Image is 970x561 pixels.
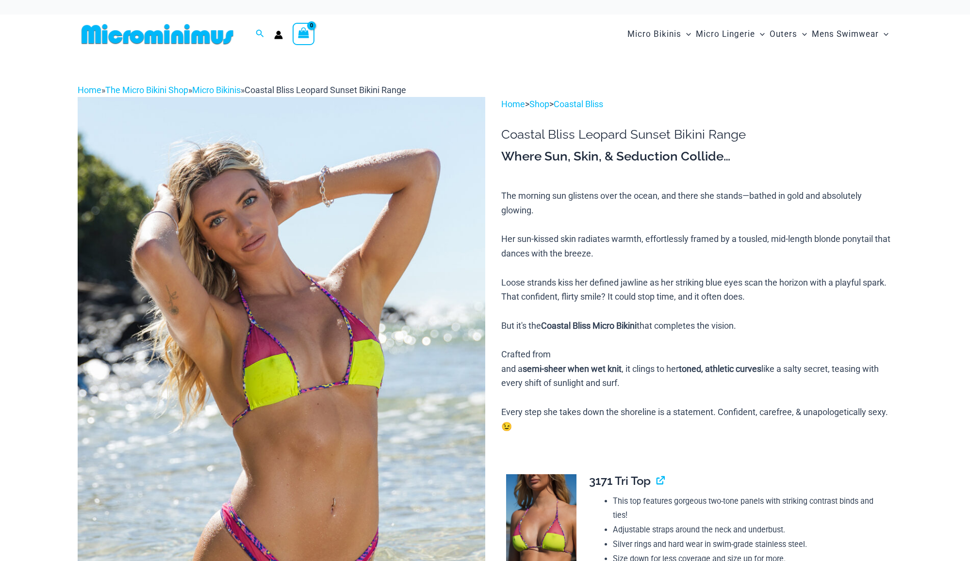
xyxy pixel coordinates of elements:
a: Shop [529,99,549,109]
a: Micro BikinisMenu ToggleMenu Toggle [625,19,693,49]
span: » » » [78,85,406,95]
h1: Coastal Bliss Leopard Sunset Bikini Range [501,127,892,142]
span: 3171 Tri Top [589,474,651,488]
span: Menu Toggle [797,22,807,47]
div: and a , it clings to her like a salty secret, teasing with every shift of sunlight and surf. Ever... [501,362,892,434]
span: Micro Bikinis [627,22,681,47]
span: Micro Lingerie [696,22,755,47]
span: Menu Toggle [681,22,691,47]
a: Mens SwimwearMenu ToggleMenu Toggle [809,19,891,49]
a: Micro Bikinis [192,85,241,95]
b: toned, athletic curves [679,364,761,374]
a: Micro LingerieMenu ToggleMenu Toggle [693,19,767,49]
a: Search icon link [256,28,264,40]
span: Outers [770,22,797,47]
span: Mens Swimwear [812,22,879,47]
p: > > [501,97,892,112]
a: Coastal Bliss [554,99,603,109]
img: MM SHOP LOGO FLAT [78,23,237,45]
span: Coastal Bliss Leopard Sunset Bikini Range [245,85,406,95]
span: Menu Toggle [755,22,765,47]
b: Coastal Bliss Micro Bikini [541,321,637,331]
b: semi-sheer when wet knit [523,364,622,374]
p: The morning sun glistens over the ocean, and there she stands—bathed in gold and absolutely glowi... [501,189,892,433]
a: View Shopping Cart, empty [293,23,315,45]
a: The Micro Bikini Shop [105,85,188,95]
h3: Where Sun, Skin, & Seduction Collide… [501,148,892,165]
a: Home [501,99,525,109]
li: Silver rings and hard wear in swim-grade stainless steel. [613,537,885,552]
li: Adjustable straps around the neck and underbust. [613,523,885,537]
li: This top features gorgeous two-tone panels with striking contrast binds and ties! [613,494,885,523]
a: Account icon link [274,31,283,39]
a: OutersMenu ToggleMenu Toggle [767,19,809,49]
nav: Site Navigation [624,18,893,50]
span: Menu Toggle [879,22,888,47]
a: Home [78,85,101,95]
